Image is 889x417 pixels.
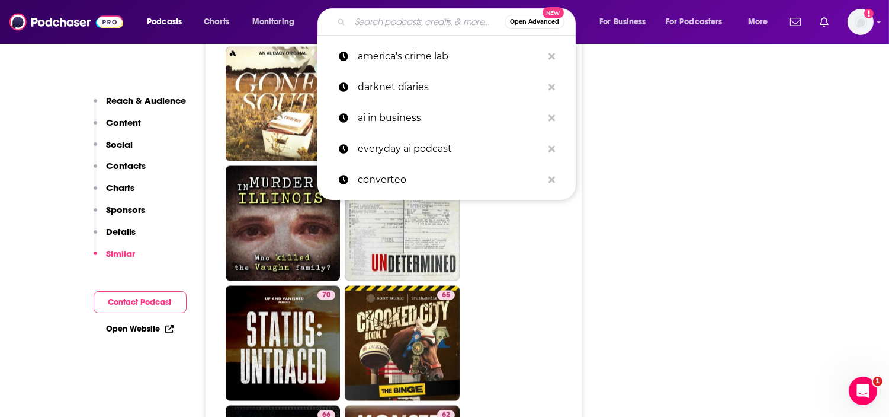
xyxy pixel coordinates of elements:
button: Similar [94,248,136,270]
p: Details [107,226,136,237]
p: ai in business [358,103,543,133]
p: Similar [107,248,136,259]
a: Show notifications dropdown [815,12,833,32]
p: Reach & Audience [107,95,187,106]
p: Sponsors [107,204,146,215]
button: Reach & Audience [94,95,187,117]
span: Podcasts [147,14,182,30]
span: Monitoring [252,14,294,30]
a: 65 [345,286,460,401]
button: open menu [244,12,310,31]
button: Details [94,226,136,248]
button: Content [94,117,142,139]
button: Charts [94,182,135,204]
p: everyday ai podcast [358,133,543,164]
p: darknet diaries [358,72,543,103]
button: Sponsors [94,204,146,226]
div: Search podcasts, credits, & more... [329,8,587,36]
img: Podchaser - Follow, Share and Rate Podcasts [9,11,123,33]
p: Charts [107,182,135,193]
p: america's crime lab [358,41,543,72]
span: 1 [873,377,882,386]
span: For Business [599,14,646,30]
button: open menu [139,12,197,31]
p: Content [107,117,142,128]
img: User Profile [848,9,874,35]
a: Show notifications dropdown [785,12,805,32]
button: Show profile menu [848,9,874,35]
a: everyday ai podcast [317,133,576,164]
iframe: Intercom live chat [849,377,877,405]
input: Search podcasts, credits, & more... [350,12,505,31]
svg: Add a profile image [864,9,874,18]
a: darknet diaries [317,72,576,103]
span: More [748,14,768,30]
span: 70 [322,289,330,301]
p: Social [107,139,133,150]
span: Logged in as ABolliger [848,9,874,35]
button: open menu [658,12,740,31]
a: america's crime lab [317,41,576,72]
button: Contacts [94,160,146,182]
span: Charts [204,14,229,30]
a: Charts [196,12,236,31]
a: converteo [317,164,576,195]
span: 65 [442,289,450,301]
a: Open Website [107,324,174,334]
a: 65 [437,291,455,300]
a: 70 [317,291,335,300]
p: Contacts [107,160,146,171]
span: For Podcasters [666,14,723,30]
span: New [543,7,564,18]
span: Open Advanced [510,19,559,25]
a: 65 [226,166,341,281]
button: Contact Podcast [94,291,187,313]
button: Open AdvancedNew [505,15,564,29]
a: ai in business [317,103,576,133]
p: converteo [358,164,543,195]
button: Social [94,139,133,161]
button: open menu [591,12,661,31]
a: 72 [226,47,341,162]
button: open menu [740,12,783,31]
a: 72 [314,52,332,61]
a: 70 [226,286,341,401]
